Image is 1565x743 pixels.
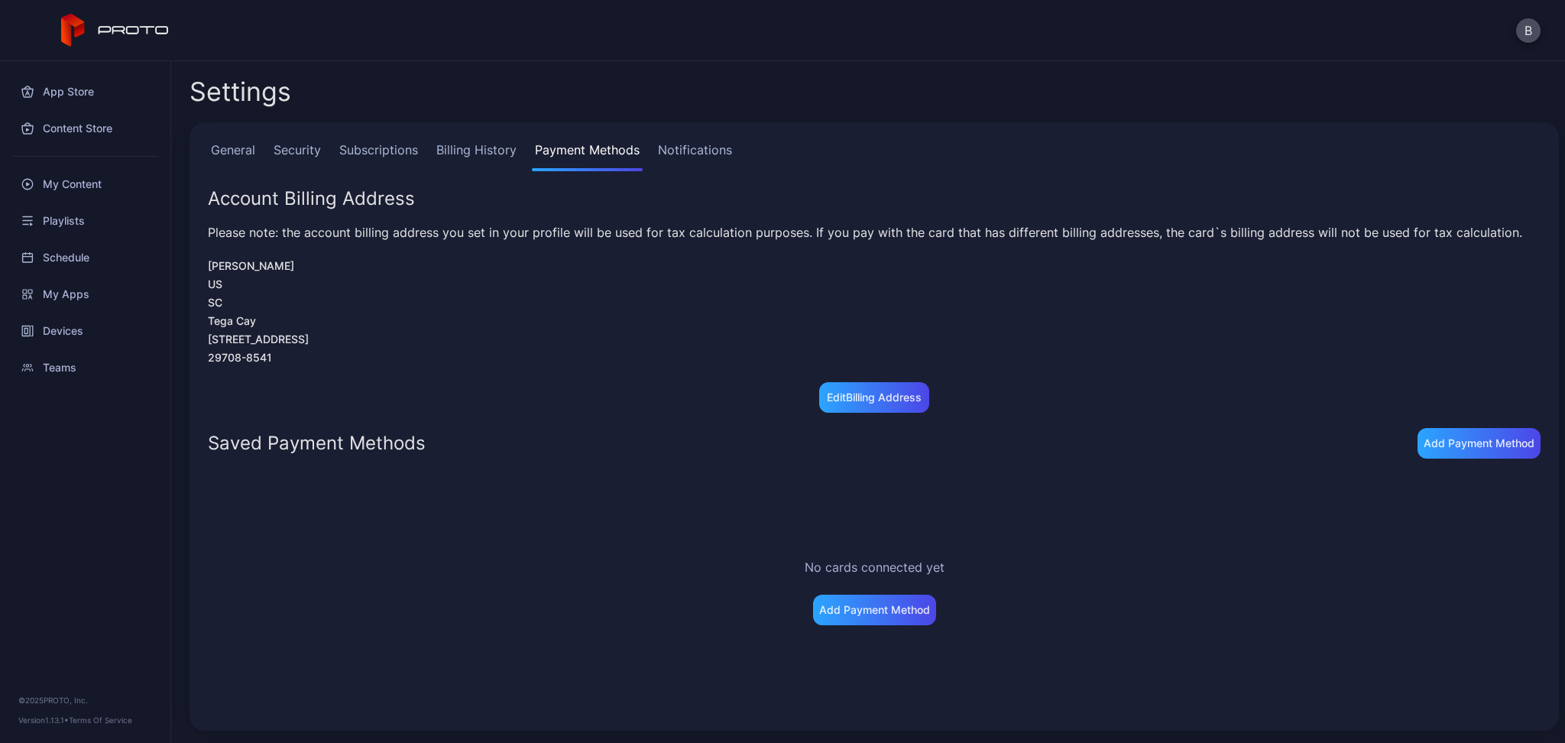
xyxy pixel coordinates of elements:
span: SC [208,296,222,309]
button: B [1516,18,1541,43]
div: No cards connected yet [805,558,945,576]
div: © 2025 PROTO, Inc. [18,694,152,706]
a: Content Store [9,110,161,147]
a: My Apps [9,276,161,313]
a: Subscriptions [336,141,421,171]
h2: Settings [190,78,291,105]
a: Devices [9,313,161,349]
div: Add Payment Method [819,604,930,616]
span: 29708-8541 [208,351,272,364]
a: Terms Of Service [69,715,132,725]
button: EditBilling Address [819,382,929,413]
span: Tega Cay [208,314,256,327]
span: US [208,277,222,290]
div: Saved Payment Methods [208,434,426,453]
a: Billing History [433,141,520,171]
button: Add Payment Method [1418,428,1541,459]
a: Security [271,141,324,171]
div: Account Billing Address [208,190,1541,208]
a: Teams [9,349,161,386]
div: Add Payment Method [1424,437,1534,449]
span: [PERSON_NAME] [208,259,294,272]
div: Please note: the account billing address you set in your profile will be used for tax calculation... [208,223,1541,242]
span: [STREET_ADDRESS] [208,333,309,346]
div: Edit Billing Address [827,391,922,404]
a: Notifications [655,141,735,171]
a: Playlists [9,203,161,239]
button: Add Payment Method [813,595,936,625]
a: My Content [9,166,161,203]
a: Payment Methods [532,141,643,171]
a: App Store [9,73,161,110]
span: Version 1.13.1 • [18,715,69,725]
a: Schedule [9,239,161,276]
a: General [208,141,258,171]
